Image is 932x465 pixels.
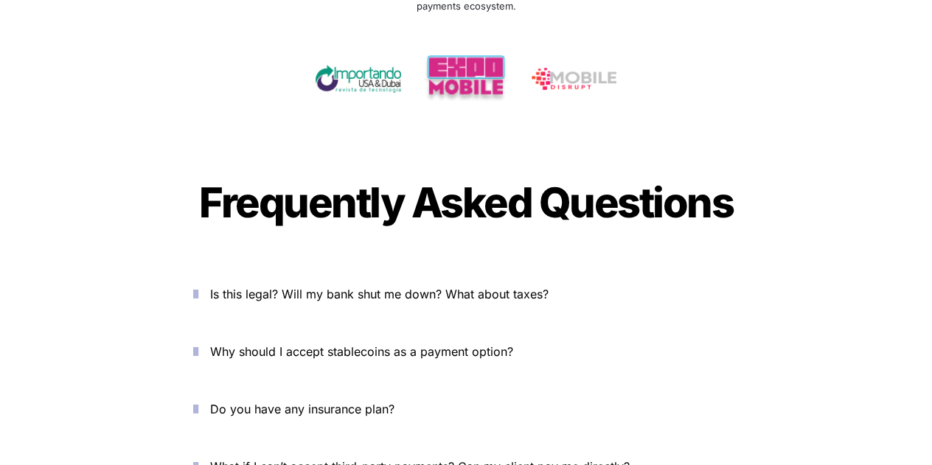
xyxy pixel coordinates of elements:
[199,178,733,228] span: Frequently Asked Questions
[171,271,761,317] button: Is this legal? Will my bank shut me down? What about taxes?
[210,287,549,301] span: Is this legal? Will my bank shut me down? What about taxes?
[171,386,761,432] button: Do you have any insurance plan?
[171,329,761,374] button: Why should I accept stablecoins as a payment option?
[210,402,394,416] span: Do you have any insurance plan?
[210,344,513,359] span: Why should I accept stablecoins as a payment option?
